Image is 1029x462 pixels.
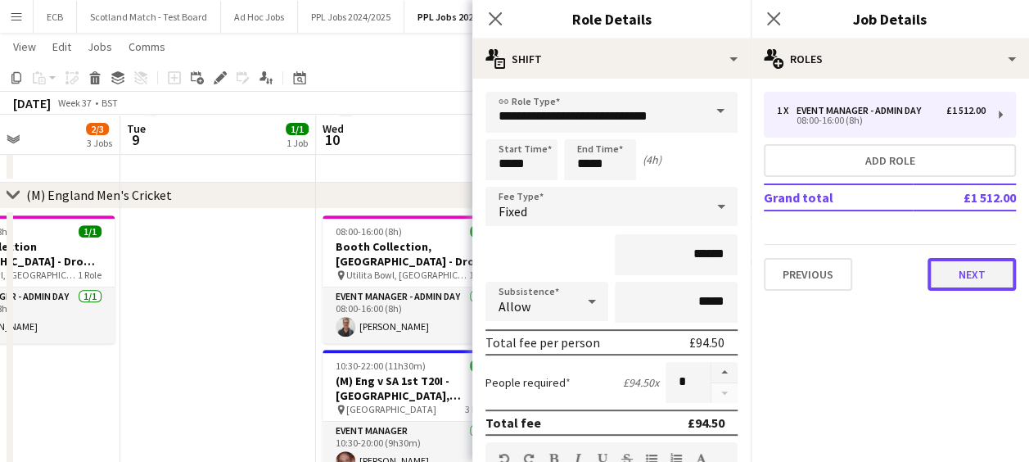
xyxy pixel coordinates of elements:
[54,97,95,109] span: Week 37
[465,403,493,415] span: 3 Roles
[129,39,165,54] span: Comms
[88,39,112,54] span: Jobs
[122,36,172,57] a: Comms
[86,123,109,135] span: 2/3
[499,298,530,315] span: Allow
[79,225,102,238] span: 1/1
[7,36,43,57] a: View
[102,97,118,109] div: BST
[927,258,1016,291] button: Next
[764,258,852,291] button: Previous
[764,184,913,211] td: Grand total
[87,137,112,149] div: 3 Jobs
[485,375,571,390] label: People required
[336,360,426,372] span: 10:30-22:00 (11h30m)
[404,1,515,33] button: PPL Jobs 2025/2026
[469,269,493,281] span: 1 Role
[52,39,71,54] span: Edit
[286,123,309,135] span: 1/1
[643,152,661,167] div: (4h)
[472,8,751,29] h3: Role Details
[323,121,344,136] span: Wed
[34,1,77,33] button: ECB
[78,269,102,281] span: 1 Role
[711,362,738,383] button: Increase
[485,334,600,351] div: Total fee per person
[46,36,78,57] a: Edit
[287,137,308,149] div: 1 Job
[688,414,724,431] div: £94.50
[26,187,172,203] div: (M) England Men's Cricket
[323,215,506,343] app-job-card: 08:00-16:00 (8h)1/1Booth Collection, [GEOGRAPHIC_DATA] - Drop off Warick Utilita Bowl, [GEOGRAPHI...
[913,184,1016,211] td: £1 512.00
[13,39,36,54] span: View
[13,95,51,111] div: [DATE]
[81,36,119,57] a: Jobs
[797,105,927,116] div: Event Manager - Admin Day
[346,403,436,415] span: [GEOGRAPHIC_DATA]
[689,334,724,351] div: £94.50
[472,39,751,79] div: Shift
[127,121,146,136] span: Tue
[320,130,344,149] span: 10
[323,239,506,269] h3: Booth Collection, [GEOGRAPHIC_DATA] - Drop off Warick
[298,1,404,33] button: PPL Jobs 2024/2025
[751,8,1029,29] h3: Job Details
[751,39,1029,79] div: Roles
[764,144,1016,177] button: Add role
[323,288,506,343] app-card-role: Event Manager - Admin Day1/108:00-16:00 (8h)[PERSON_NAME]
[777,105,797,116] div: 1 x
[323,374,506,403] h3: (M) Eng v SA 1st T20I - [GEOGRAPHIC_DATA], [GEOGRAPHIC_DATA] - 18:[GEOGRAPHIC_DATA], [GEOGRAPHIC_...
[499,203,527,220] span: Fixed
[623,375,659,390] div: £94.50 x
[777,116,986,125] div: 08:00-16:00 (8h)
[485,414,541,431] div: Total fee
[336,225,402,238] span: 08:00-16:00 (8h)
[221,1,298,33] button: Ad Hoc Jobs
[346,269,469,281] span: Utilita Bowl, [GEOGRAPHIC_DATA]
[124,130,146,149] span: 9
[470,225,493,238] span: 1/1
[470,360,493,372] span: 5/5
[946,105,986,116] div: £1 512.00
[77,1,221,33] button: Scotland Match - Test Board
